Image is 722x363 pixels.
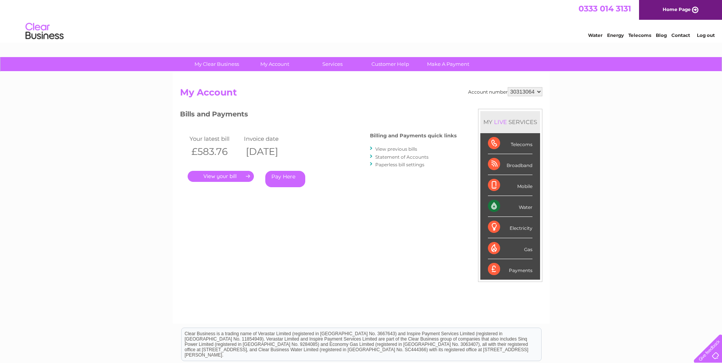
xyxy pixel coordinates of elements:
[185,57,248,71] a: My Clear Business
[656,32,667,38] a: Blog
[579,4,631,13] a: 0333 014 3131
[488,175,532,196] div: Mobile
[375,154,429,160] a: Statement of Accounts
[370,133,457,139] h4: Billing and Payments quick links
[301,57,364,71] a: Services
[697,32,715,38] a: Log out
[242,134,297,144] td: Invoice date
[417,57,480,71] a: Make A Payment
[180,109,457,122] h3: Bills and Payments
[188,134,242,144] td: Your latest bill
[488,196,532,217] div: Water
[488,133,532,154] div: Telecoms
[671,32,690,38] a: Contact
[188,171,254,182] a: .
[588,32,602,38] a: Water
[375,146,417,152] a: View previous bills
[480,111,540,133] div: MY SERVICES
[468,87,542,96] div: Account number
[607,32,624,38] a: Energy
[188,144,242,159] th: £583.76
[628,32,651,38] a: Telecoms
[25,20,64,43] img: logo.png
[375,162,424,167] a: Paperless bill settings
[488,217,532,238] div: Electricity
[182,4,541,37] div: Clear Business is a trading name of Verastar Limited (registered in [GEOGRAPHIC_DATA] No. 3667643...
[242,144,297,159] th: [DATE]
[488,154,532,175] div: Broadband
[492,118,508,126] div: LIVE
[243,57,306,71] a: My Account
[265,171,305,187] a: Pay Here
[180,87,542,102] h2: My Account
[488,238,532,259] div: Gas
[359,57,422,71] a: Customer Help
[488,259,532,280] div: Payments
